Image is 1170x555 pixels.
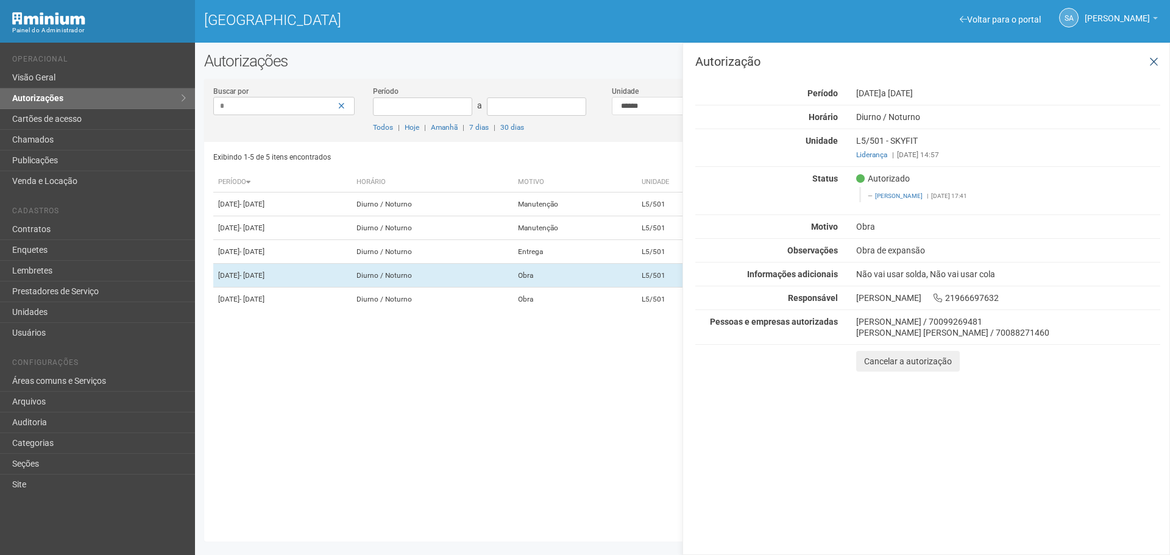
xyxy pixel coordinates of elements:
td: [DATE] [213,288,352,311]
strong: Responsável [788,293,838,303]
a: Voltar para o portal [960,15,1041,24]
div: Diurno / Noturno [847,111,1169,122]
div: Obra de expansão [847,245,1169,256]
div: L5/501 - SKYFIT [847,135,1169,160]
a: 7 dias [469,123,489,132]
span: | [463,123,464,132]
span: - [DATE] [239,224,264,232]
h1: [GEOGRAPHIC_DATA] [204,12,673,28]
a: [PERSON_NAME] [1085,15,1158,25]
td: [DATE] [213,264,352,288]
td: Manutenção [513,193,637,216]
a: 30 dias [500,123,524,132]
strong: Informações adicionais [747,269,838,279]
div: [DATE] 14:57 [856,149,1160,160]
td: Obra [513,288,637,311]
td: Diurno / Noturno [352,288,513,311]
strong: Pessoas e empresas autorizadas [710,317,838,327]
td: L5/501 [637,193,729,216]
td: L5/501 [637,216,729,240]
td: [DATE] [213,216,352,240]
a: Amanhã [431,123,458,132]
span: | [398,123,400,132]
td: Diurno / Noturno [352,240,513,264]
strong: Período [807,88,838,98]
label: Unidade [612,86,639,97]
div: [PERSON_NAME] [PERSON_NAME] / 70088271460 [856,327,1160,338]
span: a [477,101,482,110]
strong: Status [812,174,838,183]
td: Obra [513,264,637,288]
span: - [DATE] [239,295,264,303]
span: | [494,123,495,132]
td: L5/501 [637,240,729,264]
strong: Observações [787,246,838,255]
a: Todos [373,123,393,132]
td: L5/501 [637,288,729,311]
div: Obra [847,221,1169,232]
th: Horário [352,172,513,193]
span: | [424,123,426,132]
a: Liderança [856,150,887,159]
div: [DATE] [847,88,1169,99]
label: Período [373,86,399,97]
label: Buscar por [213,86,249,97]
span: | [927,193,928,199]
div: [PERSON_NAME] / 70099269481 [856,316,1160,327]
button: Cancelar a autorização [856,351,960,372]
th: Unidade [637,172,729,193]
span: a [DATE] [881,88,913,98]
a: SA [1059,8,1079,27]
li: Configurações [12,358,186,371]
td: Diurno / Noturno [352,216,513,240]
li: Cadastros [12,207,186,219]
a: Hoje [405,123,419,132]
span: Autorizado [856,173,910,184]
span: - [DATE] [239,247,264,256]
th: Período [213,172,352,193]
div: [PERSON_NAME] 21966697632 [847,292,1169,303]
div: Exibindo 1-5 de 5 itens encontrados [213,148,679,166]
td: [DATE] [213,240,352,264]
img: Minium [12,12,85,25]
td: Diurno / Noturno [352,264,513,288]
th: Motivo [513,172,637,193]
footer: [DATE] 17:41 [868,192,1154,200]
li: Operacional [12,55,186,68]
div: Não vai usar solda, Não vai usar cola [847,269,1169,280]
span: Silvio Anjos [1085,2,1150,23]
span: - [DATE] [239,200,264,208]
h2: Autorizações [204,52,1161,70]
span: - [DATE] [239,271,264,280]
strong: Motivo [811,222,838,232]
strong: Horário [809,112,838,122]
td: L5/501 [637,264,729,288]
span: | [892,150,894,159]
td: Manutenção [513,216,637,240]
strong: Unidade [806,136,838,146]
td: Entrega [513,240,637,264]
div: Painel do Administrador [12,25,186,36]
h3: Autorização [695,55,1160,68]
td: [DATE] [213,193,352,216]
a: [PERSON_NAME] [875,193,923,199]
td: Diurno / Noturno [352,193,513,216]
